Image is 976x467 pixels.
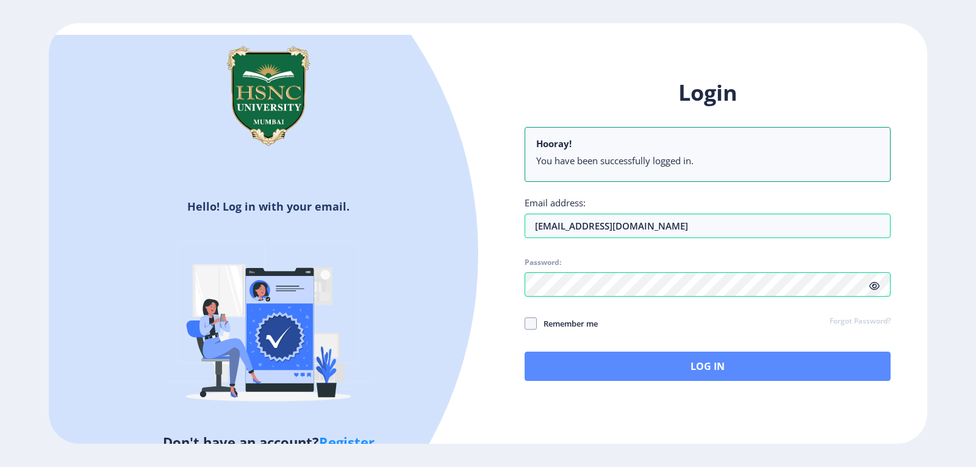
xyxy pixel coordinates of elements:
input: Email address [525,214,891,238]
b: Hooray! [536,137,572,150]
li: You have been successfully logged in. [536,154,879,167]
img: Verified-rafiki.svg [162,219,375,432]
a: Register [319,433,375,451]
h5: Don't have an account? [58,432,479,452]
h1: Login [525,78,891,107]
img: hsnc.png [207,35,329,157]
span: Remember me [537,316,598,331]
button: Log In [525,352,891,381]
label: Password: [525,258,561,267]
label: Email address: [525,197,586,209]
a: Forgot Password? [830,316,891,327]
